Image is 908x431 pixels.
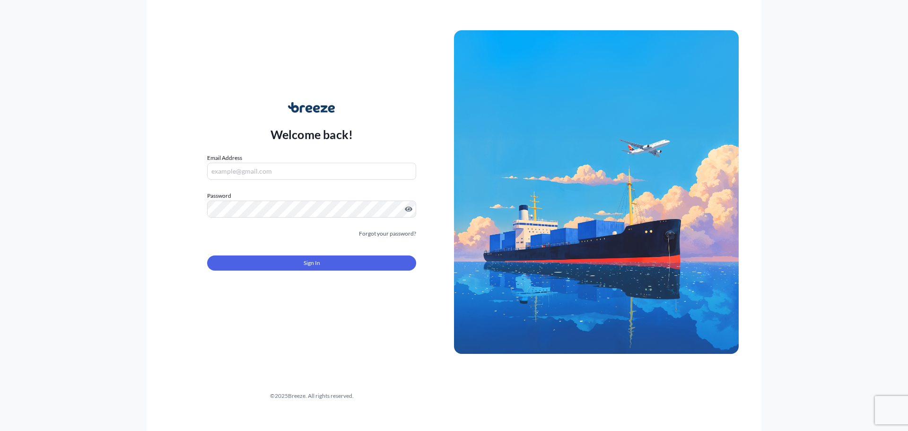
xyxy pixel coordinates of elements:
label: Email Address [207,153,242,163]
a: Forgot your password? [359,229,416,238]
label: Password [207,191,416,201]
img: Ship illustration [454,30,739,354]
div: © 2025 Breeze. All rights reserved. [169,391,454,401]
button: Show password [405,205,412,213]
input: example@gmail.com [207,163,416,180]
p: Welcome back! [271,127,353,142]
button: Sign In [207,255,416,271]
span: Sign In [304,258,320,268]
